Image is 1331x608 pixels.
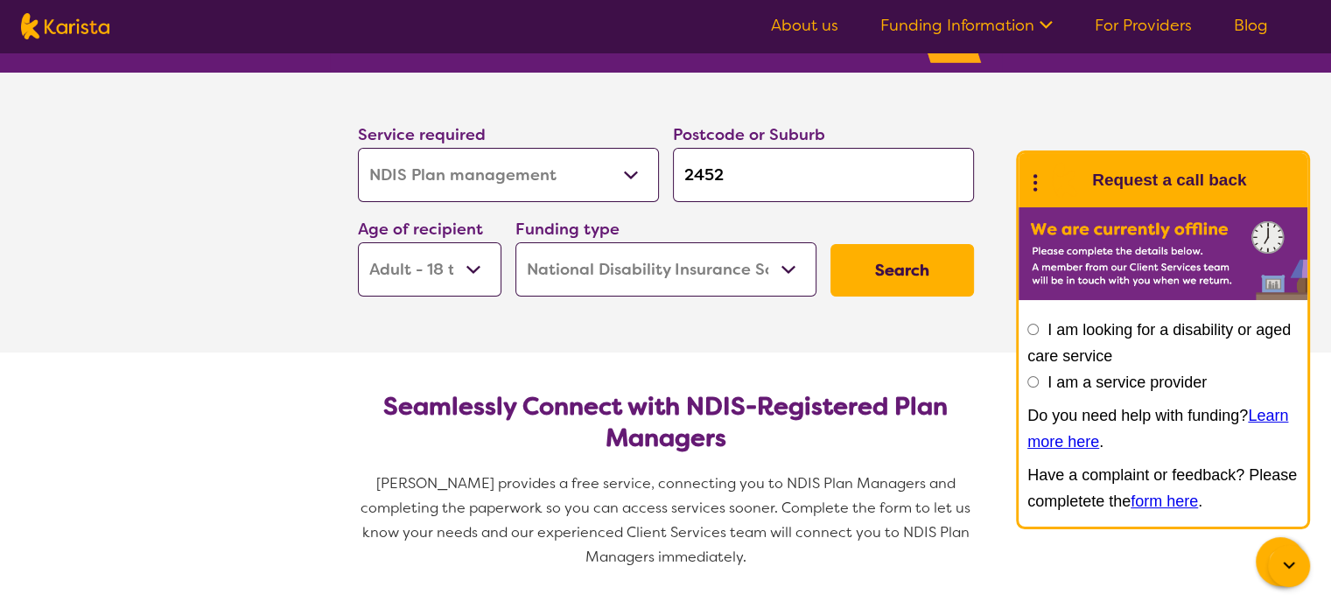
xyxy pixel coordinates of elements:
[771,15,838,36] a: About us
[1256,537,1305,586] button: Channel Menu
[372,391,960,454] h2: Seamlessly Connect with NDIS-Registered Plan Managers
[1019,207,1307,300] img: Karista offline chat form to request call back
[1027,462,1299,514] p: Have a complaint or feedback? Please completete the .
[1095,15,1192,36] a: For Providers
[1234,15,1268,36] a: Blog
[358,124,486,145] label: Service required
[1047,374,1207,391] label: I am a service provider
[673,148,974,202] input: Type
[1027,402,1299,455] p: Do you need help with funding? .
[673,124,825,145] label: Postcode or Suburb
[1131,493,1198,510] a: form here
[830,244,974,297] button: Search
[358,219,483,240] label: Age of recipient
[21,13,109,39] img: Karista logo
[515,219,620,240] label: Funding type
[880,15,1053,36] a: Funding Information
[361,474,974,566] span: [PERSON_NAME] provides a free service, connecting you to NDIS Plan Managers and completing the pa...
[1092,167,1246,193] h1: Request a call back
[1027,321,1291,365] label: I am looking for a disability or aged care service
[1047,163,1082,198] img: Karista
